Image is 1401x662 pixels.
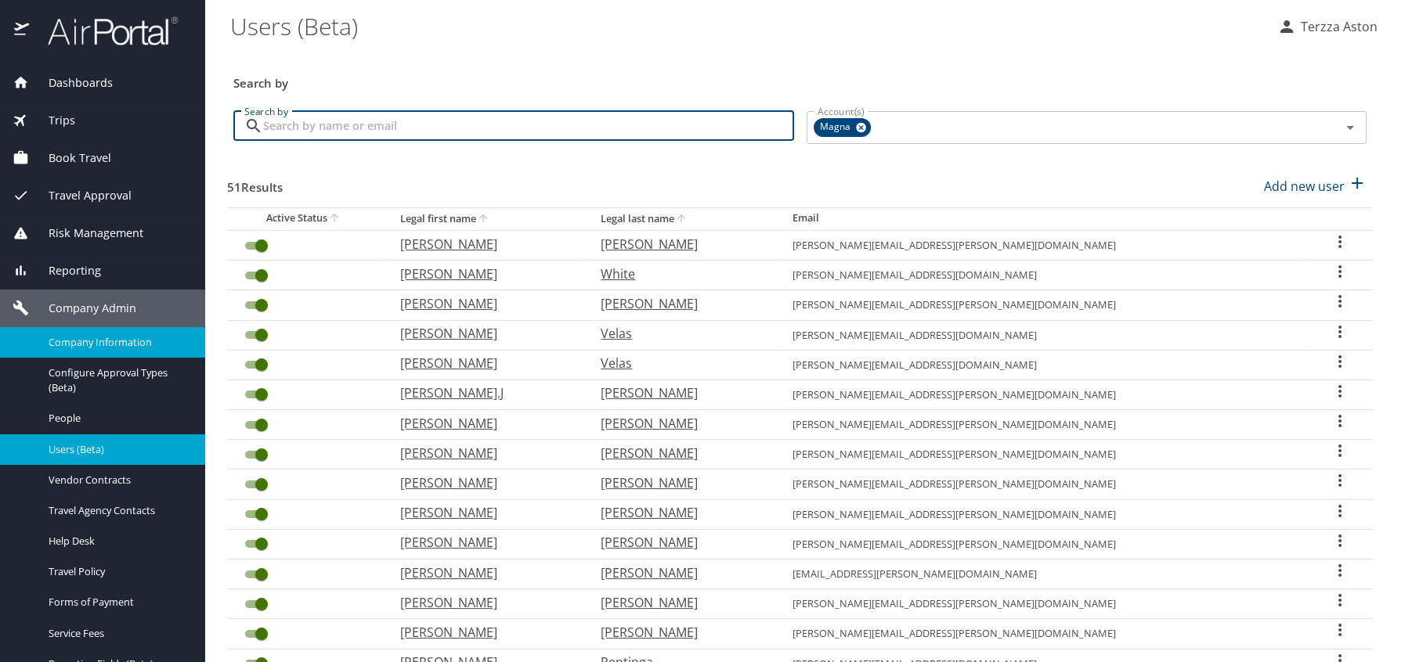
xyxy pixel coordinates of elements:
[779,529,1307,559] td: [PERSON_NAME][EMAIL_ADDRESS][PERSON_NAME][DOMAIN_NAME]
[779,320,1307,350] td: [PERSON_NAME][EMAIL_ADDRESS][DOMAIN_NAME]
[1264,177,1345,196] p: Add new user
[601,593,760,612] p: [PERSON_NAME]
[230,2,1265,50] h1: Users (Beta)
[400,473,569,492] p: [PERSON_NAME]
[14,16,31,46] img: icon-airportal.png
[1258,169,1373,203] button: Add new user
[400,414,569,433] p: [PERSON_NAME]
[29,149,111,167] span: Book Travel
[1296,17,1378,36] p: Terzza Aston
[400,593,569,612] p: [PERSON_NAME]
[400,235,569,254] p: [PERSON_NAME]
[29,187,132,204] span: Travel Approval
[49,335,186,350] span: Company Information
[601,623,760,642] p: [PERSON_NAME]
[400,623,569,642] p: [PERSON_NAME]
[779,410,1307,440] td: [PERSON_NAME][EMAIL_ADDRESS][PERSON_NAME][DOMAIN_NAME]
[263,111,794,141] input: Search by name or email
[49,534,186,549] span: Help Desk
[29,74,113,92] span: Dashboards
[49,503,186,518] span: Travel Agency Contacts
[233,65,1367,92] h3: Search by
[29,262,101,279] span: Reporting
[601,264,760,283] p: White
[779,230,1307,260] td: [PERSON_NAME][EMAIL_ADDRESS][PERSON_NAME][DOMAIN_NAME]
[779,470,1307,499] td: [PERSON_NAME][EMAIL_ADDRESS][PERSON_NAME][DOMAIN_NAME]
[327,211,343,226] button: sort
[49,564,186,579] span: Travel Policy
[49,442,186,457] span: Users (Beta)
[779,207,1307,230] th: Email
[400,324,569,343] p: [PERSON_NAME]
[601,503,760,522] p: [PERSON_NAME]
[601,324,760,343] p: Velas
[601,354,760,372] p: Velas
[779,589,1307,619] td: [PERSON_NAME][EMAIL_ADDRESS][PERSON_NAME][DOMAIN_NAME]
[400,383,569,402] p: [PERSON_NAME].J
[779,619,1307,649] td: [PERSON_NAME][EMAIL_ADDRESS][PERSON_NAME][DOMAIN_NAME]
[588,207,779,230] th: Legal last name
[49,473,186,488] span: Vendor Contracts
[601,563,760,582] p: [PERSON_NAME]
[49,626,186,641] span: Service Fees
[400,533,569,552] p: [PERSON_NAME]
[601,383,760,402] p: [PERSON_NAME]
[31,16,178,46] img: airportal-logo.png
[388,207,588,230] th: Legal first name
[814,118,871,137] div: Magna
[779,440,1307,470] td: [PERSON_NAME][EMAIL_ADDRESS][PERSON_NAME][DOMAIN_NAME]
[674,212,690,227] button: sort
[49,595,186,610] span: Forms of Payment
[400,294,569,313] p: [PERSON_NAME]
[476,212,492,227] button: sort
[779,380,1307,409] td: [PERSON_NAME][EMAIL_ADDRESS][PERSON_NAME][DOMAIN_NAME]
[400,503,569,522] p: [PERSON_NAME]
[29,300,136,317] span: Company Admin
[601,533,760,552] p: [PERSON_NAME]
[400,264,569,283] p: [PERSON_NAME]
[227,169,283,196] h3: 51 Results
[779,499,1307,529] td: [PERSON_NAME][EMAIL_ADDRESS][PERSON_NAME][DOMAIN_NAME]
[29,112,75,129] span: Trips
[779,559,1307,589] td: [EMAIL_ADDRESS][PERSON_NAME][DOMAIN_NAME]
[227,207,388,230] th: Active Status
[779,350,1307,380] td: [PERSON_NAME][EMAIL_ADDRESS][DOMAIN_NAME]
[601,444,760,462] p: [PERSON_NAME]
[29,225,143,242] span: Risk Management
[601,294,760,313] p: [PERSON_NAME]
[400,444,569,462] p: [PERSON_NAME]
[814,119,860,135] span: Magna
[601,414,760,433] p: [PERSON_NAME]
[601,473,760,492] p: [PERSON_NAME]
[1339,117,1361,139] button: Open
[779,290,1307,320] td: [PERSON_NAME][EMAIL_ADDRESS][PERSON_NAME][DOMAIN_NAME]
[49,411,186,426] span: People
[601,235,760,254] p: [PERSON_NAME]
[400,354,569,372] p: [PERSON_NAME]
[779,261,1307,290] td: [PERSON_NAME][EMAIL_ADDRESS][DOMAIN_NAME]
[49,365,186,395] span: Configure Approval Types (Beta)
[1271,13,1384,41] button: Terzza Aston
[400,563,569,582] p: [PERSON_NAME]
